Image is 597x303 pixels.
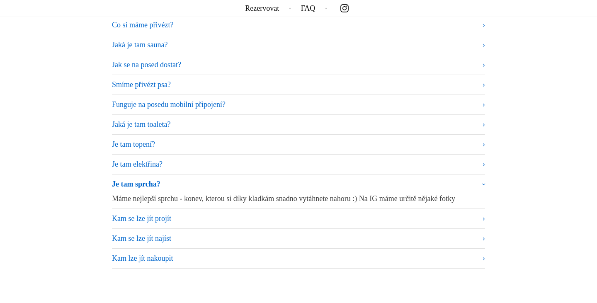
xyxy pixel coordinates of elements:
summary: Je tam sprcha? [112,179,485,193]
p: Máme nejlepší sprchu - konev, kterou si díky kladkám snadno vytáhnete nahoru :) Na IG máme určitě... [112,193,485,204]
summary: Funguje na posedu mobilní připojení? [112,99,485,110]
summary: Co si máme přivézt? [112,19,485,31]
summary: Kam se lze jít najíst [112,233,485,244]
summary: Jaká je tam sauna? [112,39,485,51]
summary: Je tam topení? [112,139,485,150]
summary: Kam se lze jít projít [112,213,485,224]
summary: Jak se na posed dostat? [112,59,485,70]
summary: Je tam elektřina? [112,159,485,170]
summary: Jaká je tam toaleta? [112,119,485,130]
summary: Kam lze jít nakoupit [112,253,485,264]
summary: Smíme přivézt psa? [112,79,485,90]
